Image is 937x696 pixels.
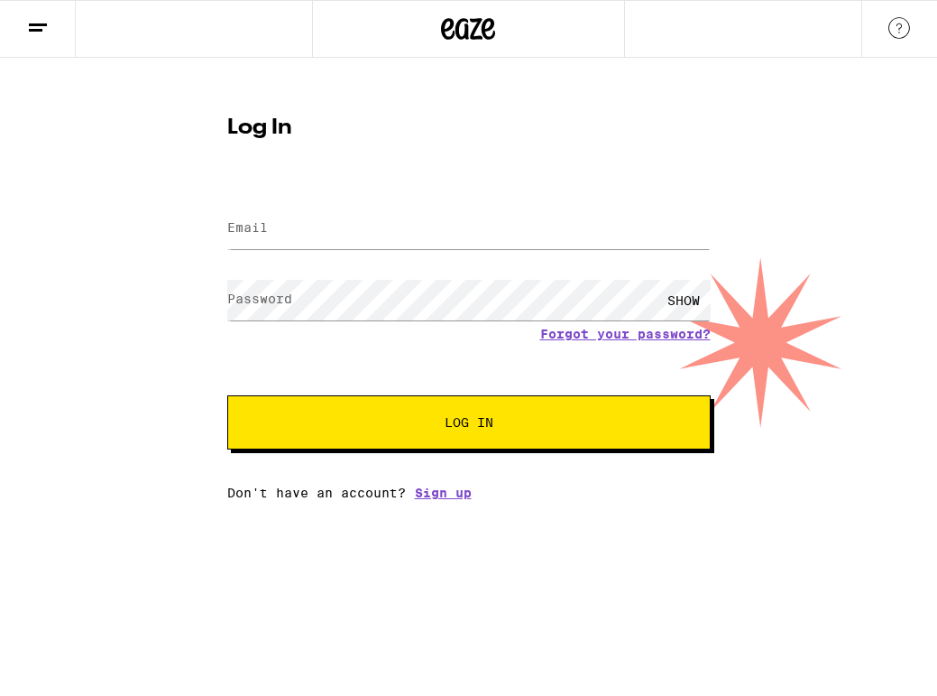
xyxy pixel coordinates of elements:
a: Forgot your password? [540,327,711,341]
div: SHOW [657,280,711,320]
div: Don't have an account? [227,486,711,500]
a: Sign up [415,486,472,500]
span: Log In [445,416,493,429]
label: Email [227,220,268,235]
button: Log In [227,395,711,450]
input: Email [227,209,711,249]
h1: Log In [227,117,711,139]
label: Password [227,292,292,306]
